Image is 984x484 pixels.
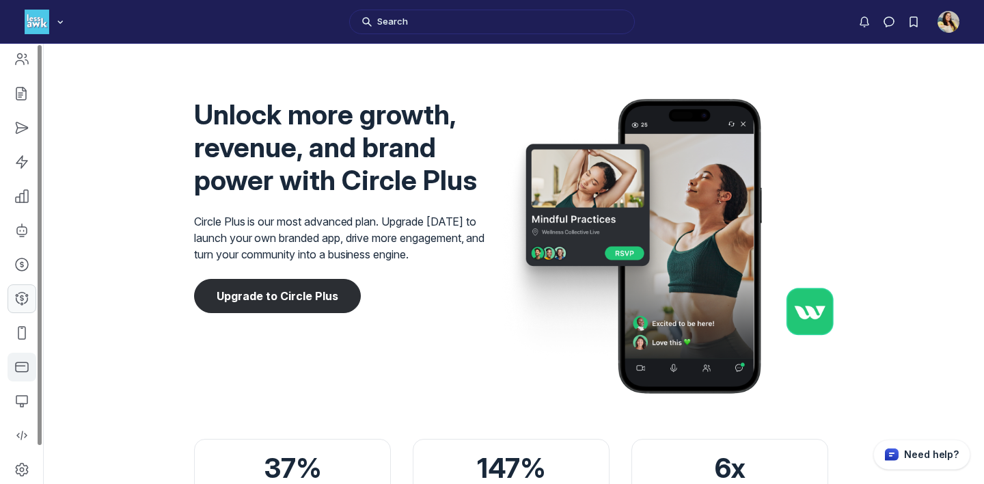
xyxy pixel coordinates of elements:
img: Unlock more growth, revenue, and brand power with Circle Plus [497,98,834,406]
button: Less Awkward Hub logo [25,8,67,36]
button: Direct messages [877,10,901,34]
button: Notifications [852,10,877,34]
p: Need help? [904,448,959,461]
button: Search [349,10,635,34]
p: Circle Plus is our most advanced plan. Upgrade [DATE] to launch your own branded app, drive more ... [194,213,487,263]
button: Circle support widget [873,440,970,470]
button: User menu options [938,11,959,33]
button: Upgrade to Circle Plus [194,279,361,313]
button: Bookmarks [901,10,926,34]
img: Less Awkward Hub logo [25,10,49,34]
h1: Unlock more growth, revenue, and brand power with Circle Plus [194,98,487,197]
